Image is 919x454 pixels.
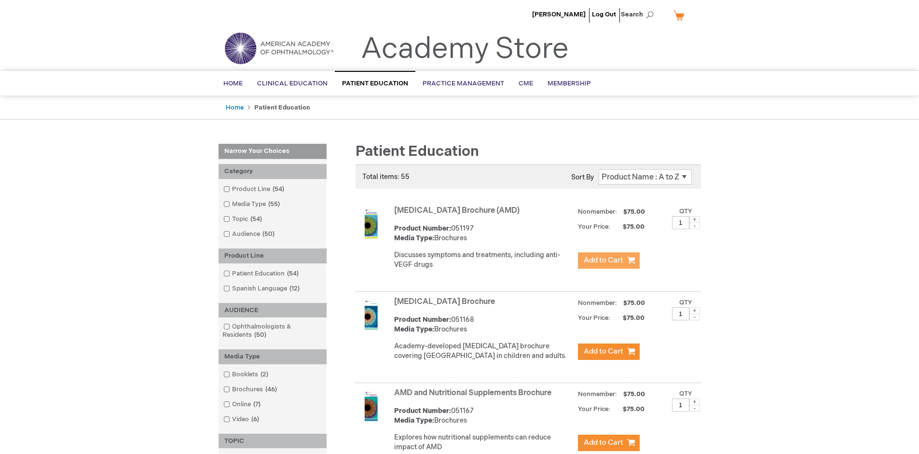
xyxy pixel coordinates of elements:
strong: Your Price: [578,405,610,413]
div: Media Type [219,349,327,364]
div: AUDIENCE [219,303,327,318]
span: 54 [270,185,287,193]
a: Spanish Language12 [221,284,303,293]
strong: Patient Education [254,104,310,111]
a: Media Type55 [221,200,284,209]
a: Audience50 [221,230,278,239]
strong: Media Type: [394,416,434,425]
span: 54 [248,215,264,223]
strong: Nonmember: [578,206,617,218]
p: Explores how nutritional supplements can reduce impact of AMD [394,433,573,452]
a: Home [226,104,244,111]
span: 50 [252,331,269,339]
a: Patient Education54 [221,269,302,278]
strong: Narrow Your Choices [219,144,327,159]
strong: Nonmember: [578,388,617,400]
span: $75.00 [622,390,646,398]
label: Qty [679,207,692,215]
img: Age-Related Macular Degeneration Brochure (AMD) [356,208,386,239]
span: Clinical Education [257,80,328,87]
button: Add to Cart [578,252,640,269]
span: 55 [266,200,282,208]
span: $75.00 [622,299,646,307]
button: Add to Cart [578,344,640,360]
span: 2 [258,371,271,378]
span: Practice Management [423,80,504,87]
strong: Product Number: [394,224,451,233]
span: $75.00 [612,223,646,231]
span: $75.00 [622,208,646,216]
span: Add to Cart [584,256,623,265]
strong: Your Price: [578,314,610,322]
a: Ophthalmologists & Residents50 [221,322,324,340]
a: Log Out [592,11,616,18]
a: [MEDICAL_DATA] Brochure (AMD) [394,206,520,215]
span: Patient Education [342,80,408,87]
span: $75.00 [612,314,646,322]
a: Video6 [221,415,263,424]
span: 12 [287,285,302,292]
span: Home [223,80,243,87]
div: Category [219,164,327,179]
span: Membership [548,80,591,87]
span: Add to Cart [584,438,623,447]
img: AMD and Nutritional Supplements Brochure [356,390,386,421]
span: 50 [260,230,277,238]
label: Sort By [571,173,594,181]
span: CME [519,80,533,87]
label: Qty [679,390,692,398]
strong: Nonmember: [578,297,617,309]
input: Qty [672,216,689,229]
strong: Your Price: [578,223,610,231]
strong: Media Type: [394,325,434,333]
span: Total items: 55 [362,173,410,181]
input: Qty [672,307,689,320]
p: Academy-developed [MEDICAL_DATA] brochure covering [GEOGRAPHIC_DATA] in children and adults. [394,342,573,361]
div: TOPIC [219,434,327,449]
span: Patient Education [356,143,479,160]
a: Booklets2 [221,370,272,379]
div: 051197 Brochures [394,224,573,243]
div: 051168 Brochures [394,315,573,334]
span: Add to Cart [584,347,623,356]
span: 7 [251,400,263,408]
div: Product Line [219,248,327,263]
strong: Product Number: [394,407,451,415]
a: Topic54 [221,215,266,224]
span: 6 [249,415,261,423]
img: Amblyopia Brochure [356,299,386,330]
a: Online7 [221,400,264,409]
a: Product Line54 [221,185,288,194]
button: Add to Cart [578,435,640,451]
a: [PERSON_NAME] [532,11,586,18]
a: [MEDICAL_DATA] Brochure [394,297,495,306]
input: Qty [672,399,689,412]
span: 54 [285,270,301,277]
a: Brochures46 [221,385,281,394]
strong: Product Number: [394,316,451,324]
p: Discusses symptoms and treatments, including anti-VEGF drugs [394,250,573,270]
span: Search [621,5,658,24]
div: 051167 Brochures [394,406,573,426]
span: $75.00 [612,405,646,413]
strong: Media Type: [394,234,434,242]
a: Academy Store [361,32,569,67]
label: Qty [679,299,692,306]
span: 46 [263,385,279,393]
a: AMD and Nutritional Supplements Brochure [394,388,551,398]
